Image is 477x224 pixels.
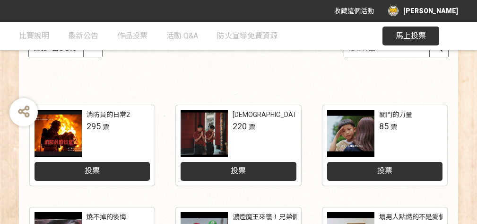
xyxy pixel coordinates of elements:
[382,27,439,45] button: 馬上投票
[233,212,332,222] div: 濃煙魔王來襲！兄弟倆的生死關門
[103,123,109,131] span: 票
[85,166,100,175] span: 投票
[334,7,374,15] span: 收藏這個活動
[379,121,389,131] span: 85
[87,121,101,131] span: 295
[390,123,397,131] span: 票
[322,105,448,186] a: 關門的力量85票投票
[249,123,255,131] span: 票
[233,121,247,131] span: 220
[87,110,130,120] div: 消防員的日常2
[87,212,126,222] div: 燒不掉的後悔
[19,22,49,50] a: 比賽說明
[233,110,402,120] div: [DEMOGRAPHIC_DATA]的叮嚀：人離火要熄，住警器不離
[117,22,147,50] a: 作品投票
[68,31,98,40] span: 最新公告
[396,31,426,40] span: 馬上投票
[379,212,472,222] div: 壞男人點燃的不是愛情，是麻煩
[68,22,98,50] a: 最新公告
[217,31,278,40] span: 防火宣導免費資源
[377,166,392,175] span: 投票
[379,110,412,120] div: 關門的力量
[176,105,301,186] a: [DEMOGRAPHIC_DATA]的叮嚀：人離火要熄，住警器不離220票投票
[217,22,278,50] a: 防火宣導免費資源
[19,31,49,40] span: 比賽說明
[117,31,147,40] span: 作品投票
[30,105,155,186] a: 消防員的日常2295票投票
[231,166,246,175] span: 投票
[166,31,198,40] span: 活動 Q&A
[166,22,198,50] a: 活動 Q&A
